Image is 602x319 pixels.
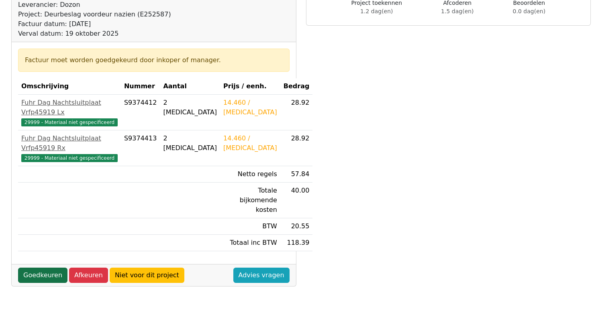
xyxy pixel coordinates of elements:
a: Fuhr Dag Nachtsluitplaat Vrfp45919 Rx29999 - Materiaal niet gespecificeerd [21,134,118,163]
a: Fuhr Dag Nachtsluitplaat Vrfp45919 Lx29999 - Materiaal niet gespecificeerd [21,98,118,127]
td: 57.84 [280,166,313,183]
span: 29999 - Materiaal niet gespecificeerd [21,154,118,162]
a: Afkeuren [69,268,108,283]
div: 14.460 / [MEDICAL_DATA] [223,98,277,117]
span: 1.5 dag(en) [441,8,473,14]
td: Totaal inc BTW [220,235,280,251]
th: Prijs / eenh. [220,78,280,95]
div: Factuur datum: [DATE] [18,19,171,29]
th: Aantal [160,78,220,95]
td: BTW [220,218,280,235]
th: Nummer [121,78,160,95]
div: 2 [MEDICAL_DATA] [163,134,217,153]
span: 29999 - Materiaal niet gespecificeerd [21,118,118,126]
a: Niet voor dit project [110,268,184,283]
td: S9374412 [121,95,160,130]
div: 2 [MEDICAL_DATA] [163,98,217,117]
td: 40.00 [280,183,313,218]
span: 0.0 dag(en) [513,8,545,14]
td: 28.92 [280,95,313,130]
div: Verval datum: 19 oktober 2025 [18,29,171,39]
a: Advies vragen [233,268,290,283]
th: Bedrag [280,78,313,95]
td: S9374413 [121,130,160,166]
div: Factuur moet worden goedgekeurd door inkoper of manager. [25,55,283,65]
div: Fuhr Dag Nachtsluitplaat Vrfp45919 Rx [21,134,118,153]
td: 28.92 [280,130,313,166]
th: Omschrijving [18,78,121,95]
td: 20.55 [280,218,313,235]
td: Totale bijkomende kosten [220,183,280,218]
td: 118.39 [280,235,313,251]
div: 14.460 / [MEDICAL_DATA] [223,134,277,153]
div: Project: Deurbeslag voordeur nazien (E252587) [18,10,171,19]
div: Fuhr Dag Nachtsluitplaat Vrfp45919 Lx [21,98,118,117]
span: 1.2 dag(en) [360,8,393,14]
a: Goedkeuren [18,268,67,283]
td: Netto regels [220,166,280,183]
